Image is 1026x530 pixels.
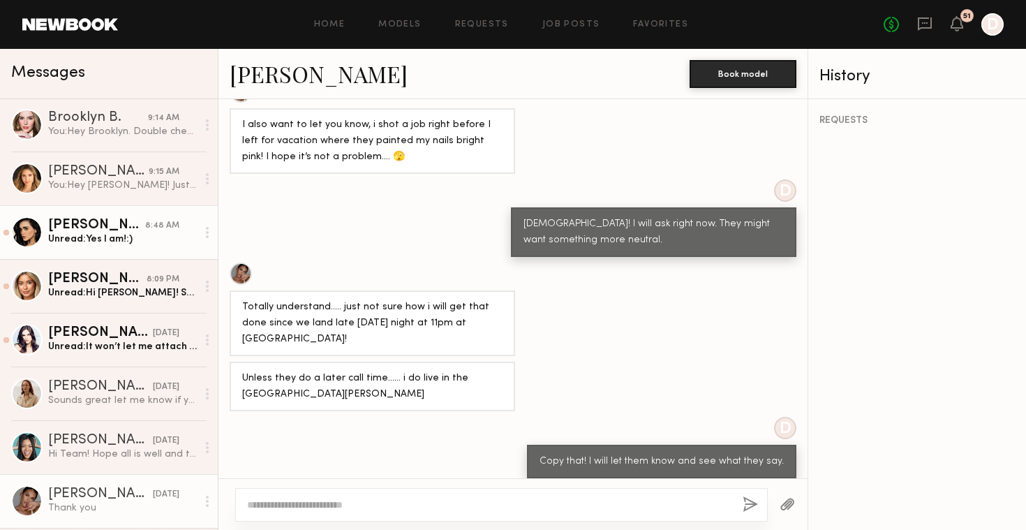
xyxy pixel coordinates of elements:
[48,179,197,192] div: You: Hey [PERSON_NAME]! Just wanted to double check you are still available [DATE]? If so, I will...
[542,20,600,29] a: Job Posts
[690,60,796,88] button: Book model
[48,380,153,394] div: [PERSON_NAME]
[48,434,153,448] div: [PERSON_NAME]
[230,59,408,89] a: [PERSON_NAME]
[153,488,179,501] div: [DATE]
[819,116,1015,126] div: REQUESTS
[145,219,179,233] div: 8:48 AM
[690,67,796,79] a: Book model
[242,117,503,165] div: I also want to let you know, i shot a job right before I left for vacation where they painted my ...
[455,20,509,29] a: Requests
[48,286,197,300] div: Unread: Hi [PERSON_NAME]! Sorry for the late message, I forgot to ask if you ever heard back abou...
[242,300,503,348] div: Totally understand….. just not sure how i will get that done since we land late [DATE] night at 1...
[242,371,503,403] div: Unless they do a later call time…… i do live in the [GEOGRAPHIC_DATA][PERSON_NAME]
[48,340,197,353] div: Unread: It won’t let me attach a video. Is there an email that would be good for me to send to?
[540,454,784,470] div: Copy that! I will let them know and see what they say.
[153,327,179,340] div: [DATE]
[48,501,197,515] div: Thank you
[981,13,1004,36] a: D
[48,326,153,340] div: [PERSON_NAME]
[48,272,147,286] div: [PERSON_NAME]
[153,434,179,448] div: [DATE]
[48,125,197,138] div: You: Hey Brooklyn. Double checking you are still only avail from 12-3? You are our client's first...
[48,233,197,246] div: Unread: Yes I am!:)
[48,448,197,461] div: Hi Team! Hope all is well and thank you for getting in touch with me! My apologies for the delaye...
[378,20,421,29] a: Models
[48,394,197,407] div: Sounds great let me know if you need anything!
[314,20,345,29] a: Home
[819,68,1015,84] div: History
[633,20,688,29] a: Favorites
[147,273,179,286] div: 8:09 PM
[48,111,148,125] div: Brooklyn B.
[48,219,145,233] div: [PERSON_NAME]
[11,65,85,81] span: Messages
[148,112,179,125] div: 9:14 AM
[48,487,153,501] div: [PERSON_NAME]
[963,13,971,20] div: 51
[523,216,784,249] div: [DEMOGRAPHIC_DATA]! I will ask right now. They might want something more neutral.
[48,165,149,179] div: [PERSON_NAME]
[153,381,179,394] div: [DATE]
[149,165,179,179] div: 9:15 AM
